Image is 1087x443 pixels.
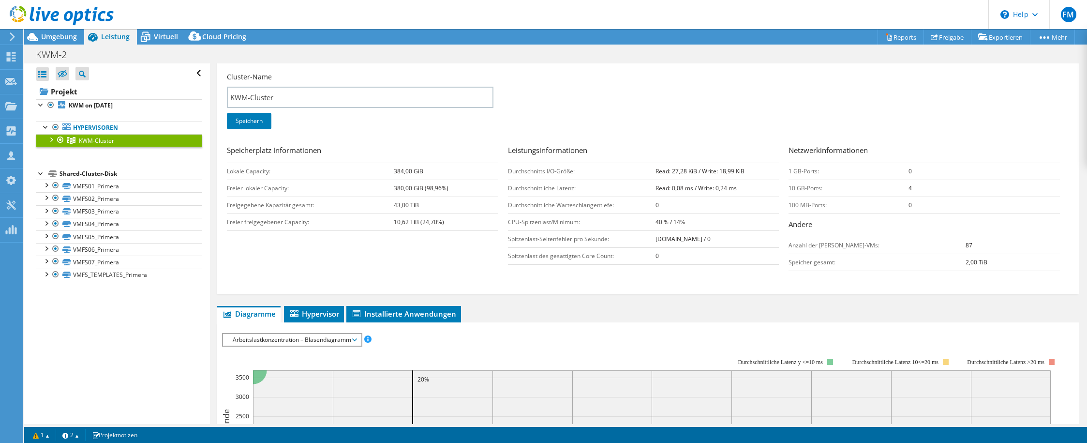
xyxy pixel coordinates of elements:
[289,309,339,319] span: Hypervisor
[236,373,249,382] text: 3500
[738,359,823,366] tspan: Durchschnittliche Latenz y <=10 ms
[227,197,393,214] td: Freigegebene Kapazität gesamt:
[789,197,908,214] td: 100 MB-Ports:
[789,145,1059,158] h3: Netzwerkinformationen
[394,218,444,226] b: 10,62 TiB (24,70%)
[1000,10,1009,19] svg: \n
[966,258,987,266] b: 2,00 TiB
[508,230,655,247] td: Spitzenlast-Seitenfehler pro Sekunde:
[36,256,202,268] a: VMFS07_Primera
[655,252,659,260] b: 0
[923,30,971,45] a: Freigabe
[394,184,448,192] b: 380,00 GiB (98,96%)
[508,197,655,214] td: Durchschnittliche Warteschlangentiefe:
[655,184,737,192] b: Read: 0,08 ms / Write: 0,24 ms
[971,30,1030,45] a: Exportieren
[968,359,1045,366] text: Durchschnittliche Latenz >20 ms
[227,113,271,129] a: Speichern
[227,180,393,197] td: Freier lokaler Capacity:
[36,218,202,230] a: VMFS04_Primera
[36,134,202,147] a: KWM-Cluster
[36,243,202,256] a: VMFS06_Primera
[508,145,779,158] h3: Leistungsinformationen
[227,163,393,180] td: Lokale Capacity:
[227,145,498,158] h3: Speicherplatz Informationen
[908,167,912,175] b: 0
[31,49,82,60] h1: KWM-2
[789,237,966,254] td: Anzahl der [PERSON_NAME]-VMs:
[655,235,711,243] b: [DOMAIN_NAME] / 0
[655,167,745,175] b: Read: 27,28 KiB / Write: 18,99 KiB
[36,192,202,205] a: VMFS02_Primera
[878,30,924,45] a: Reports
[69,101,113,109] b: KWM on [DATE]
[908,201,912,209] b: 0
[56,429,86,441] a: 2
[202,32,246,41] span: Cloud Pricing
[228,334,356,346] span: Arbeitslastkonzentration – Blasendiagramm
[41,32,77,41] span: Umgebung
[508,247,655,264] td: Spitzenlast des gesättigten Core Count:
[789,219,1059,232] h3: Andere
[222,309,276,319] span: Diagramme
[154,32,178,41] span: Virtuell
[1061,7,1076,22] span: FM
[1030,30,1075,45] a: Mehr
[655,218,685,226] b: 40 % / 14%
[508,163,655,180] td: Durchschnitts I/O-Größe:
[36,84,202,99] a: Projekt
[394,201,419,209] b: 43,00 TiB
[36,230,202,243] a: VMFS05_Primera
[789,180,908,197] td: 10 GB-Ports:
[508,180,655,197] td: Durchschnittliche Latenz:
[85,429,144,441] a: Projektnotizen
[36,122,202,134] a: Hypervisoren
[227,72,272,82] label: Cluster-Name
[966,241,972,249] b: 87
[789,254,966,271] td: Speicher gesamt:
[908,184,912,192] b: 4
[60,168,202,180] div: Shared-Cluster-Disk
[236,412,249,420] text: 2500
[79,137,114,145] span: KWM-Cluster
[236,393,249,401] text: 3000
[101,32,130,41] span: Leistung
[394,167,423,175] b: 384,00 GiB
[36,269,202,281] a: VMFS_TEMPLATES_Primera
[36,205,202,218] a: VMFS03_Primera
[508,214,655,230] td: CPU-Spitzenlast/Minimum:
[351,309,456,319] span: Installierte Anwendungen
[227,214,393,230] td: Freier freigegebener Capacity:
[36,180,202,192] a: VMFS01_Primera
[789,163,908,180] td: 1 GB-Ports:
[417,375,429,383] text: 20%
[26,429,56,441] a: 1
[36,99,202,112] a: KWM on [DATE]
[852,359,939,366] tspan: Durchschnittliche Latenz 10<=20 ms
[655,201,659,209] b: 0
